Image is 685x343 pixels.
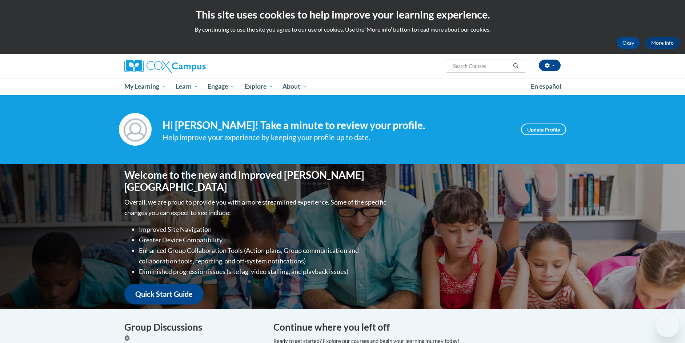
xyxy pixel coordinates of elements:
button: Search [510,62,521,70]
button: Account Settings [539,60,561,71]
li: Diminished progression issues (site lag, video stalling, and playback issues) [139,266,388,277]
a: My Learning [120,78,171,95]
h4: Group Discussions [124,320,263,334]
div: Main menu [113,78,572,95]
a: Engage [203,78,240,95]
span: Engage [208,82,235,91]
img: Profile Image [119,113,152,146]
div: Help improve your experience by keeping your profile up to date. [163,132,510,144]
span: Learn [176,82,199,91]
h2: This site uses cookies to help improve your learning experience. [5,7,680,22]
li: Enhanced Group Collaboration Tools (Action plans, Group communication and collaboration tools, re... [139,245,388,266]
a: Quick Start Guide [124,284,204,304]
button: Okay [617,37,640,49]
a: En español [526,79,566,94]
p: By continuing to use the site you agree to our use of cookies. Use the ‘More info’ button to read... [5,25,680,33]
a: Explore [240,78,278,95]
a: More Info [645,37,680,49]
h1: Welcome to the new and improved [PERSON_NAME][GEOGRAPHIC_DATA] [124,169,388,193]
a: Cox Campus [124,60,263,73]
p: Overall, we are proud to provide you with a more streamlined experience. Some of the specific cha... [124,197,388,218]
a: Learn [171,78,203,95]
span: Explore [244,82,273,91]
img: Cox Campus [124,60,206,73]
h4: Continue where you left off [273,320,561,334]
a: Update Profile [521,124,566,135]
span: En español [531,82,561,90]
a: About [278,78,312,95]
iframe: Button to launch messaging window [656,314,679,337]
h4: Hi [PERSON_NAME]! Take a minute to review your profile. [163,119,510,132]
input: Search Courses [452,62,510,70]
li: Greater Device Compatibility [139,235,388,245]
span: About [283,82,307,91]
span: My Learning [124,82,166,91]
li: Improved Site Navigation [139,224,388,235]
